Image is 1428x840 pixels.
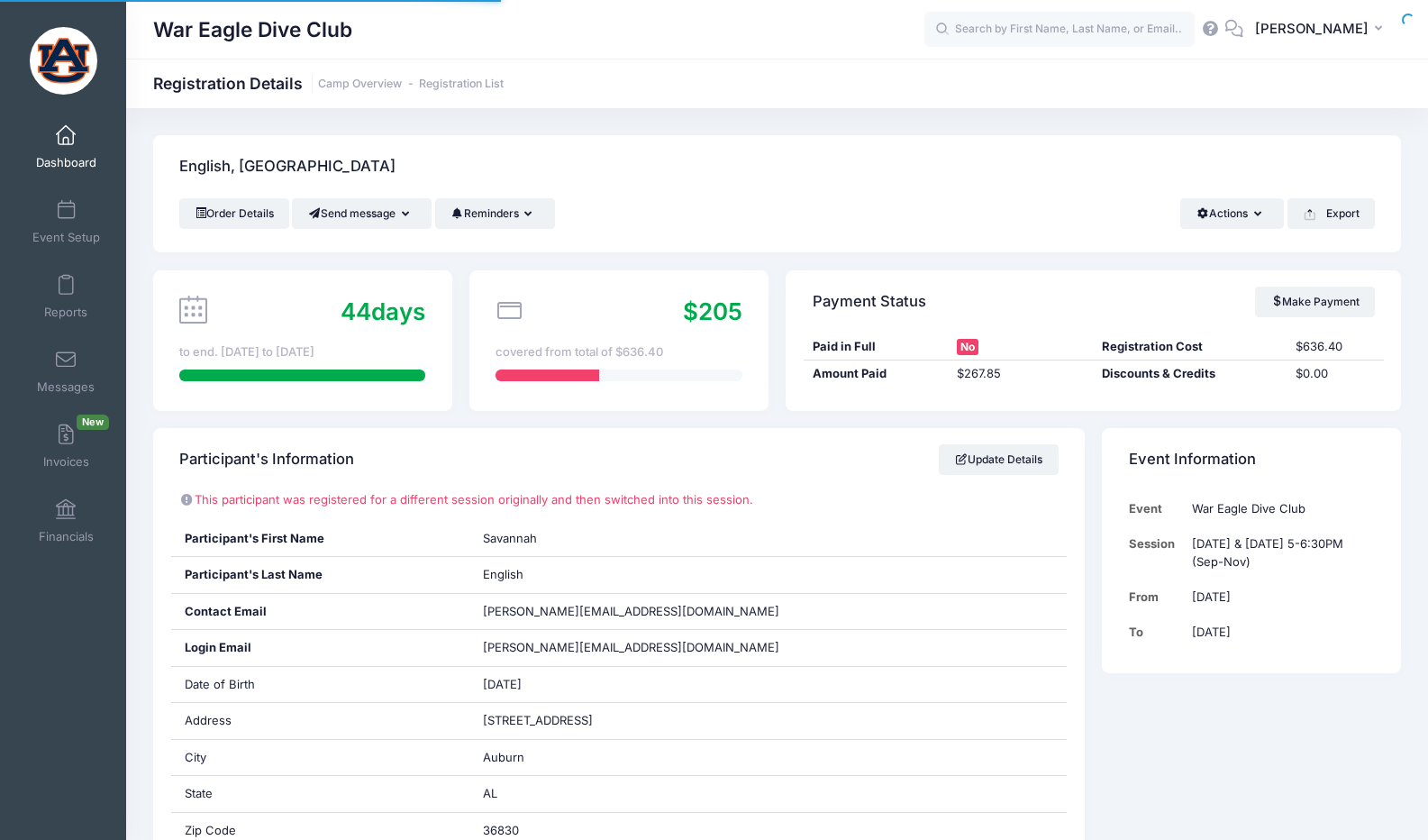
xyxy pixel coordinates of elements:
div: Amount Paid [804,365,949,383]
div: Paid in Full [804,338,949,356]
a: Reports [23,265,109,328]
span: Event Setup [32,230,100,245]
div: covered from total of $636.40 [496,343,741,361]
span: [PERSON_NAME][EMAIL_ADDRESS][DOMAIN_NAME] [483,639,779,657]
div: days [341,294,425,329]
td: War Eagle Dive Club [1183,491,1374,526]
span: [DATE] [483,677,522,691]
div: Discounts & Credits [1094,365,1287,383]
a: Make Payment [1255,287,1375,317]
span: Invoices [43,454,89,470]
h4: English, [GEOGRAPHIC_DATA] [179,142,396,193]
span: $205 [683,297,742,325]
span: Messages [37,379,95,395]
div: Address [171,703,470,739]
h1: Registration Details [153,74,504,93]
div: Contact Email [171,594,470,630]
div: Login Email [171,630,470,666]
button: Send message [292,198,432,229]
img: War Eagle Dive Club [30,27,97,95]
button: Export [1287,198,1375,229]
td: Session [1129,526,1184,580]
td: To [1129,615,1184,650]
button: Actions [1180,198,1284,229]
span: English [483,567,523,581]
td: [DATE] [1183,615,1374,650]
span: Dashboard [36,155,96,170]
a: InvoicesNew [23,415,109,478]
button: [PERSON_NAME] [1243,9,1401,50]
span: [PERSON_NAME] [1255,19,1369,39]
span: AL [483,786,497,800]
span: 44 [341,297,371,325]
a: Camp Overview [318,78,402,91]
a: Order Details [179,198,289,229]
a: Event Setup [23,190,109,253]
span: Auburn [483,750,524,764]
p: This participant was registered for a different session originally and then switched into this se... [179,491,1058,509]
span: No [957,339,978,355]
div: $0.00 [1287,365,1383,383]
h1: War Eagle Dive Club [153,9,352,50]
h4: Payment Status [813,276,926,327]
td: [DATE] & [DATE] 5-6:30PM (Sep-Nov) [1183,526,1374,580]
a: Update Details [939,444,1059,475]
div: $636.40 [1287,338,1383,356]
div: Participant's Last Name [171,557,470,593]
div: $267.85 [949,365,1094,383]
div: to end. [DATE] to [DATE] [179,343,425,361]
span: Reports [44,305,87,320]
td: Event [1129,491,1184,526]
span: Financials [39,529,94,544]
div: Participant's First Name [171,521,470,557]
span: 36830 [483,823,519,837]
a: Registration List [419,78,504,91]
span: New [77,415,109,430]
h4: Participant's Information [179,434,354,486]
td: From [1129,580,1184,615]
a: Financials [23,489,109,552]
div: City [171,740,470,776]
div: Date of Birth [171,667,470,703]
button: Reminders [435,198,555,229]
div: Registration Cost [1094,338,1287,356]
a: Messages [23,340,109,403]
td: [DATE] [1183,580,1374,615]
span: Savannah [483,531,537,545]
h4: Event Information [1129,434,1256,486]
div: State [171,776,470,812]
span: [PERSON_NAME][EMAIL_ADDRESS][DOMAIN_NAME] [483,604,779,618]
a: Dashboard [23,115,109,178]
span: [STREET_ADDRESS] [483,713,593,727]
input: Search by First Name, Last Name, or Email... [924,12,1195,48]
